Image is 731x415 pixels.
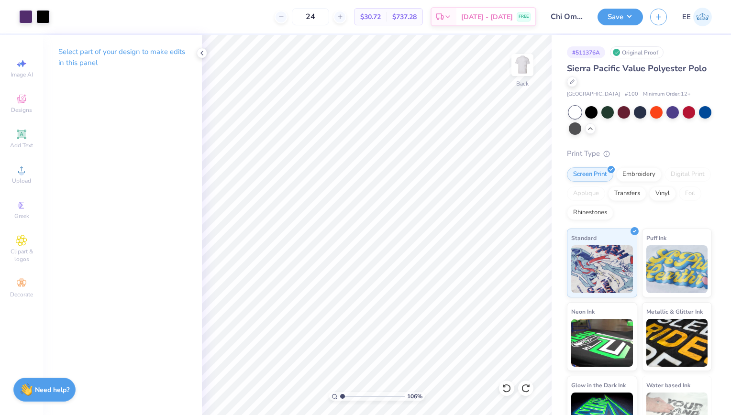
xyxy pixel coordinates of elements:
[407,392,422,401] span: 106 %
[682,11,691,22] span: EE
[646,319,708,367] img: Metallic & Glitter Ink
[543,7,590,26] input: Untitled Design
[571,306,595,317] span: Neon Ink
[513,55,532,75] img: Back
[693,8,712,26] img: Ella Eskridge
[646,380,690,390] span: Water based Ink
[646,233,666,243] span: Puff Ink
[567,206,613,220] div: Rhinestones
[571,319,633,367] img: Neon Ink
[598,9,643,25] button: Save
[567,90,620,98] span: [GEOGRAPHIC_DATA]
[292,8,329,25] input: – –
[608,186,646,201] div: Transfers
[12,177,31,185] span: Upload
[665,167,711,182] div: Digital Print
[649,186,676,201] div: Vinyl
[567,167,613,182] div: Screen Print
[646,245,708,293] img: Puff Ink
[567,46,605,58] div: # 511376A
[10,142,33,149] span: Add Text
[519,13,529,20] span: FREE
[35,385,69,394] strong: Need help?
[625,90,638,98] span: # 100
[567,186,605,201] div: Applique
[392,12,417,22] span: $737.28
[58,46,187,68] p: Select part of your design to make edits in this panel
[643,90,691,98] span: Minimum Order: 12 +
[682,8,712,26] a: EE
[567,148,712,159] div: Print Type
[461,12,513,22] span: [DATE] - [DATE]
[11,106,32,114] span: Designs
[567,63,707,74] span: Sierra Pacific Value Polyester Polo
[571,245,633,293] img: Standard
[571,380,626,390] span: Glow in the Dark Ink
[571,233,597,243] span: Standard
[516,79,529,88] div: Back
[5,248,38,263] span: Clipart & logos
[14,212,29,220] span: Greek
[360,12,381,22] span: $30.72
[10,291,33,298] span: Decorate
[11,71,33,78] span: Image AI
[679,186,701,201] div: Foil
[616,167,662,182] div: Embroidery
[610,46,664,58] div: Original Proof
[646,306,703,317] span: Metallic & Glitter Ink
